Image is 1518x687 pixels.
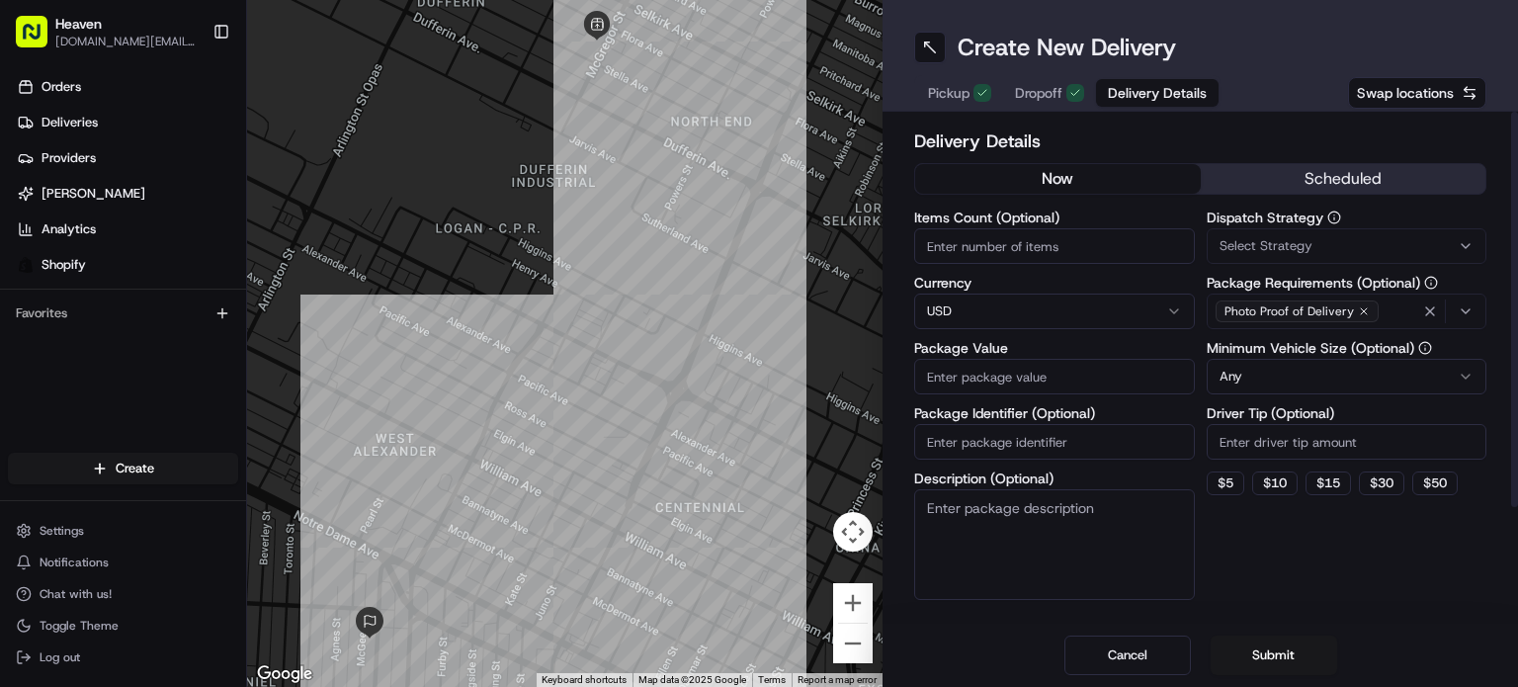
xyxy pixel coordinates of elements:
[18,257,34,273] img: Shopify logo
[187,441,317,461] span: API Documentation
[1306,472,1351,495] button: $15
[20,287,51,318] img: Brigitte Vinadas
[20,340,51,379] img: Wisdom Oko
[40,441,151,461] span: Knowledge Base
[1064,636,1191,675] button: Cancel
[1424,276,1438,290] button: Package Requirements (Optional)
[139,488,239,504] a: Powered byPylon
[55,14,102,34] button: Heaven
[225,359,274,375] span: 26 июн.
[8,214,246,245] a: Analytics
[40,618,119,634] span: Toggle Theme
[42,188,77,223] img: 8016278978528_b943e370aa5ada12b00a_72.png
[8,453,238,484] button: Create
[214,359,221,375] span: •
[40,523,84,539] span: Settings
[8,517,238,545] button: Settings
[1252,472,1298,495] button: $10
[958,32,1176,63] h1: Create New Delivery
[8,549,238,576] button: Notifications
[40,586,112,602] span: Chat with us!
[40,360,55,376] img: 1736555255976-a54dd68f-1ca7-489b-9aae-adbdc363a1c4
[8,612,238,640] button: Toggle Theme
[1207,294,1487,329] button: Photo Proof of Delivery
[1224,303,1354,319] span: Photo Proof of Delivery
[167,443,183,459] div: 💻
[758,674,786,685] a: Terms
[1207,276,1487,290] label: Package Requirements (Optional)
[8,580,238,608] button: Chat with us!
[89,208,272,223] div: We're available if you need us!
[42,114,98,131] span: Deliveries
[914,128,1486,155] h2: Delivery Details
[336,194,360,217] button: Start new chat
[61,305,160,321] span: [PERSON_NAME]
[40,649,80,665] span: Log out
[8,142,246,174] a: Providers
[1108,83,1207,103] span: Delivery Details
[51,127,326,147] input: Clear
[252,661,317,687] a: Open this area in Google Maps (opens a new window)
[89,188,324,208] div: Start new chat
[42,149,96,167] span: Providers
[1220,237,1312,255] span: Select Strategy
[42,185,145,203] span: [PERSON_NAME]
[914,359,1195,394] input: Enter package value
[175,305,218,321] span: 10 авг.
[1207,424,1487,460] input: Enter driver tip amount
[1418,341,1432,355] button: Minimum Vehicle Size (Optional)
[542,673,627,687] button: Keyboard shortcuts
[40,306,55,322] img: 1736555255976-a54dd68f-1ca7-489b-9aae-adbdc363a1c4
[833,624,873,663] button: Zoom out
[61,359,211,375] span: Wisdom [PERSON_NAME]
[914,211,1195,224] label: Items Count (Optional)
[8,249,246,281] a: Shopify
[928,83,970,103] span: Pickup
[638,674,746,685] span: Map data ©2025 Google
[1207,211,1487,224] label: Dispatch Strategy
[20,443,36,459] div: 📗
[833,512,873,552] button: Map camera controls
[1207,472,1244,495] button: $5
[1412,472,1458,495] button: $50
[914,472,1195,485] label: Description (Optional)
[1201,164,1486,194] button: scheduled
[20,256,126,272] div: Past conversations
[20,188,55,223] img: 1736555255976-a54dd68f-1ca7-489b-9aae-adbdc363a1c4
[1327,211,1341,224] button: Dispatch Strategy
[164,305,171,321] span: •
[8,107,246,138] a: Deliveries
[914,406,1195,420] label: Package Identifier (Optional)
[914,228,1195,264] input: Enter number of items
[1211,636,1337,675] button: Submit
[197,489,239,504] span: Pylon
[40,555,109,570] span: Notifications
[306,252,360,276] button: See all
[8,178,246,210] a: [PERSON_NAME]
[914,276,1195,290] label: Currency
[252,661,317,687] img: Google
[1359,472,1404,495] button: $30
[20,78,360,110] p: Welcome 👋
[914,424,1195,460] input: Enter package identifier
[42,256,86,274] span: Shopify
[8,644,238,671] button: Log out
[1207,341,1487,355] label: Minimum Vehicle Size (Optional)
[12,433,159,469] a: 📗Knowledge Base
[798,674,877,685] a: Report a map error
[914,341,1195,355] label: Package Value
[915,164,1201,194] button: now
[1207,228,1487,264] button: Select Strategy
[20,19,59,58] img: Nash
[42,220,96,238] span: Analytics
[159,433,325,469] a: 💻API Documentation
[55,34,197,49] button: [DOMAIN_NAME][EMAIL_ADDRESS][DOMAIN_NAME]
[42,78,81,96] span: Orders
[8,8,205,55] button: Heaven[DOMAIN_NAME][EMAIL_ADDRESS][DOMAIN_NAME]
[833,583,873,623] button: Zoom in
[8,71,246,103] a: Orders
[116,460,154,477] span: Create
[1207,406,1487,420] label: Driver Tip (Optional)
